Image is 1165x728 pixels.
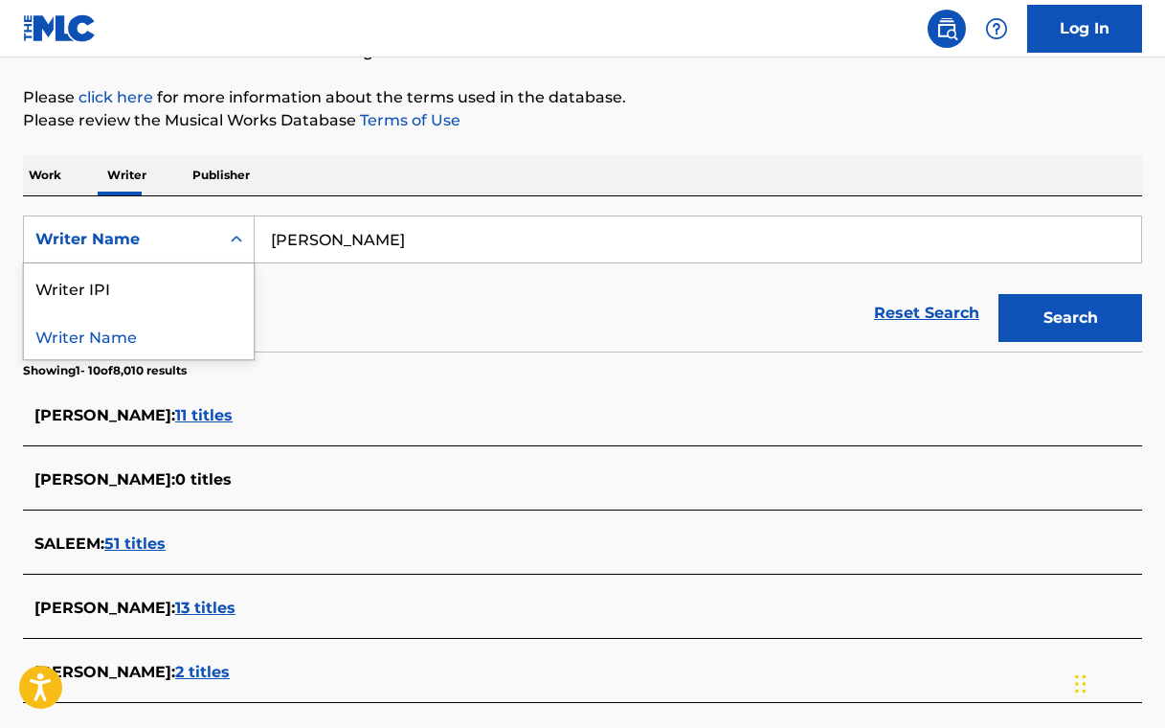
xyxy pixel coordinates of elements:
[24,311,254,359] div: Writer Name
[104,535,166,553] span: 51 titles
[34,535,104,553] span: SALEEM :
[977,10,1016,48] div: Help
[78,88,153,106] a: click here
[985,17,1008,40] img: help
[935,17,958,40] img: search
[24,263,254,311] div: Writer IPI
[864,292,989,334] a: Reset Search
[356,111,460,129] a: Terms of Use
[23,155,67,195] p: Work
[23,216,1142,352] form: Search Form
[175,663,230,681] span: 2 titles
[23,14,97,42] img: MLC Logo
[34,599,175,617] span: [PERSON_NAME] :
[928,10,966,48] a: Public Search
[998,294,1142,342] button: Search
[34,663,175,681] span: [PERSON_NAME] :
[187,155,256,195] p: Publisher
[1027,5,1142,53] a: Log In
[23,109,1142,132] p: Please review the Musical Works Database
[34,406,175,424] span: [PERSON_NAME] :
[101,155,152,195] p: Writer
[35,228,208,251] div: Writer Name
[175,599,235,617] span: 13 titles
[23,362,187,379] p: Showing 1 - 10 of 8,010 results
[1075,655,1087,713] div: Drag
[34,470,175,489] span: [PERSON_NAME] :
[175,470,232,489] span: 0 titles
[1069,636,1165,728] iframe: Chat Widget
[23,86,1142,109] p: Please for more information about the terms used in the database.
[175,406,233,424] span: 11 titles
